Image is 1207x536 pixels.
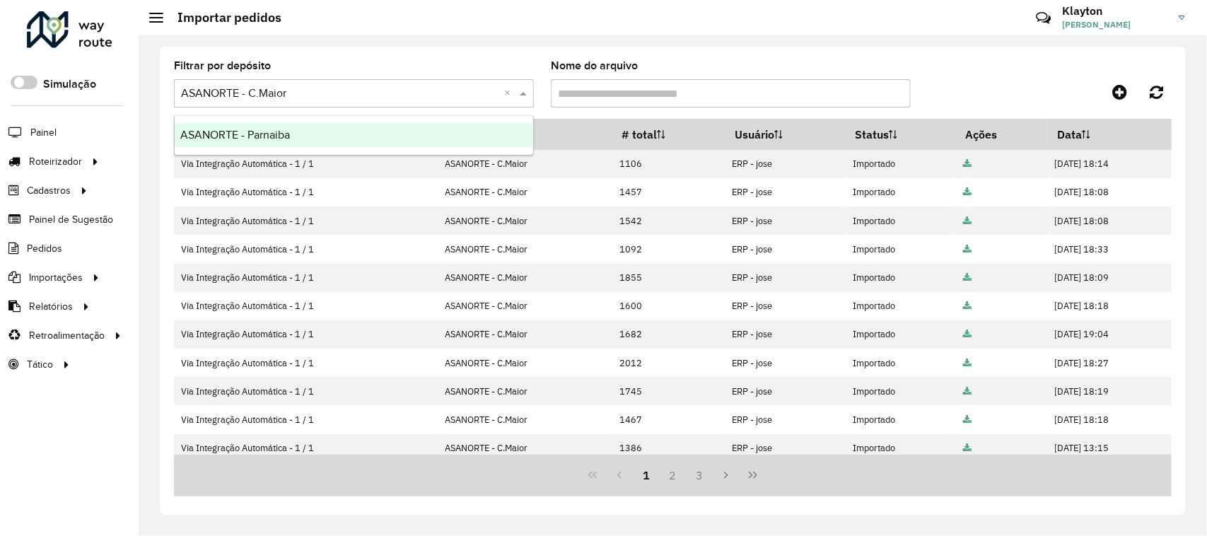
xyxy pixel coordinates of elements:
span: ASANORTE - Parnaiba [180,129,290,141]
td: Via Integração Automática - 1 / 1 [174,292,438,320]
h2: Importar pedidos [163,10,281,25]
td: Importado [846,320,956,349]
td: ASANORTE - C.Maior [438,377,612,405]
span: Retroalimentação [29,328,105,343]
td: ERP - jose [725,206,846,235]
td: 1745 [612,377,725,405]
td: ERP - jose [725,434,846,462]
a: Arquivo completo [963,158,972,170]
td: Via Integração Automática - 1 / 1 [174,235,438,263]
td: 1682 [612,320,725,349]
button: 3 [686,462,713,489]
td: Via Integração Automática - 1 / 1 [174,434,438,462]
td: 1855 [612,264,725,292]
td: [DATE] 18:18 [1047,405,1171,433]
td: Importado [846,434,956,462]
a: Arquivo completo [963,272,972,284]
td: 2012 [612,349,725,377]
td: [DATE] 13:15 [1047,434,1171,462]
a: Arquivo completo [963,442,972,454]
td: [DATE] 18:18 [1047,292,1171,320]
button: Last Page [740,462,766,489]
td: 1106 [612,150,725,178]
h3: Klayton [1062,4,1168,18]
td: Importado [846,292,956,320]
td: Via Integração Automática - 1 / 1 [174,206,438,235]
a: Arquivo completo [963,385,972,397]
td: 1542 [612,206,725,235]
td: Via Integração Automática - 1 / 1 [174,150,438,178]
a: Arquivo completo [963,414,972,426]
td: 1092 [612,235,725,263]
td: Via Integração Automática - 1 / 1 [174,178,438,206]
label: Filtrar por depósito [174,57,271,74]
label: Simulação [43,76,96,93]
td: [DATE] 18:14 [1047,150,1171,178]
a: Arquivo completo [963,243,972,255]
th: # total [612,120,725,150]
td: Importado [846,405,956,433]
td: Importado [846,150,956,178]
a: Arquivo completo [963,215,972,227]
span: Tático [27,357,53,372]
td: [DATE] 18:33 [1047,235,1171,263]
td: Importado [846,349,956,377]
td: ERP - jose [725,320,846,349]
td: Via Integração Automática - 1 / 1 [174,405,438,433]
a: Arquivo completo [963,186,972,198]
td: ASANORTE - C.Maior [438,178,612,206]
td: [DATE] 19:04 [1047,320,1171,349]
td: ERP - jose [725,377,846,405]
td: Via Integração Automática - 1 / 1 [174,349,438,377]
td: ASANORTE - C.Maior [438,434,612,462]
td: ERP - jose [725,349,846,377]
span: Pedidos [27,241,62,256]
td: Via Integração Automática - 1 / 1 [174,377,438,405]
td: ERP - jose [725,150,846,178]
td: [DATE] 18:09 [1047,264,1171,292]
td: Via Integração Automática - 1 / 1 [174,320,438,349]
span: [PERSON_NAME] [1062,18,1168,31]
td: Importado [846,206,956,235]
a: Arquivo completo [963,328,972,340]
td: ASANORTE - C.Maior [438,405,612,433]
th: Data [1047,120,1171,150]
a: Arquivo completo [963,300,972,312]
a: Arquivo completo [963,357,972,369]
span: Cadastros [27,183,71,198]
td: ASANORTE - C.Maior [438,292,612,320]
span: Roteirizador [29,154,82,169]
td: ASANORTE - C.Maior [438,206,612,235]
td: ASANORTE - C.Maior [438,150,612,178]
th: Status [846,120,956,150]
td: ASANORTE - C.Maior [438,235,612,263]
ng-dropdown-panel: Options list [174,115,534,156]
td: 1457 [612,178,725,206]
span: Painel [30,125,57,140]
td: Importado [846,377,956,405]
th: Usuário [725,120,846,150]
td: ASANORTE - C.Maior [438,349,612,377]
span: Importações [29,270,83,285]
td: [DATE] 18:27 [1047,349,1171,377]
td: ERP - jose [725,178,846,206]
td: Via Integração Automática - 1 / 1 [174,264,438,292]
td: 1386 [612,434,725,462]
button: 1 [633,462,660,489]
td: Importado [846,264,956,292]
button: Next Page [713,462,740,489]
td: ERP - jose [725,235,846,263]
span: Relatórios [29,299,73,314]
td: [DATE] 18:19 [1047,377,1171,405]
button: 2 [660,462,687,489]
td: Importado [846,178,956,206]
th: Ações [956,120,1047,150]
td: [DATE] 18:08 [1047,206,1171,235]
a: Contato Rápido [1028,3,1059,33]
td: 1467 [612,405,725,433]
td: ASANORTE - C.Maior [438,264,612,292]
td: [DATE] 18:08 [1047,178,1171,206]
label: Nome do arquivo [551,57,638,74]
td: ERP - jose [725,264,846,292]
td: 1600 [612,292,725,320]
